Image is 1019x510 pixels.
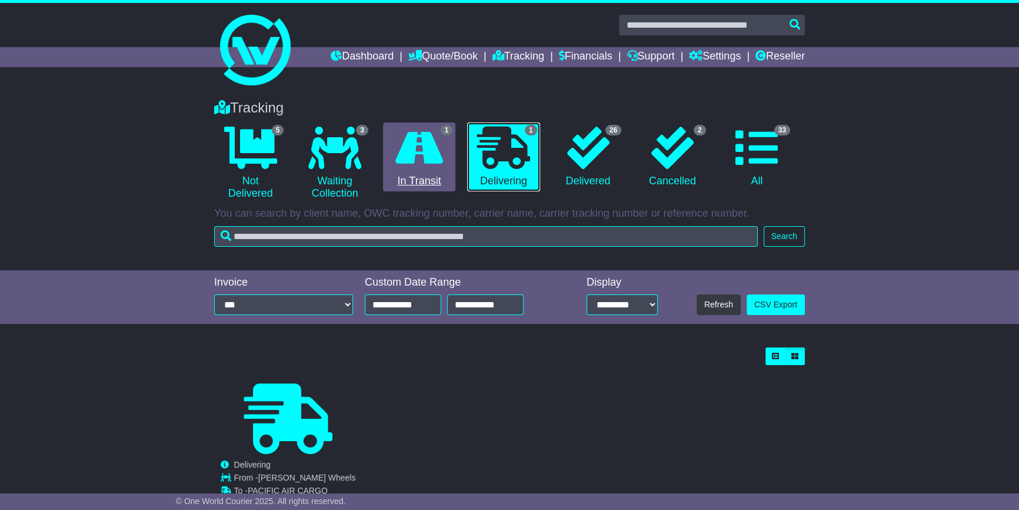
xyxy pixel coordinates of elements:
span: [PERSON_NAME] Wheels [258,473,356,482]
button: Search [764,226,805,247]
a: Settings [689,47,741,67]
span: Delivering [234,460,271,469]
p: You can search by client name, OWC tracking number, carrier name, carrier tracking number or refe... [214,207,805,220]
span: © One World Courier 2025. All rights reserved. [176,496,346,506]
a: Financials [559,47,612,67]
span: 2 [694,125,706,135]
span: PACIFIC AIR CARGO [248,486,328,495]
div: Invoice [214,276,353,289]
span: 3 [356,125,368,135]
td: To - [234,486,356,499]
a: 3 Waiting Collection [298,122,371,204]
span: 1 [525,125,537,135]
a: 2 Cancelled [636,122,708,192]
a: 5 Not Delivered [214,122,287,204]
a: 26 Delivered [552,122,624,192]
div: Display [587,276,658,289]
a: 33 All [721,122,793,192]
a: 1 In Transit [383,122,455,192]
td: From - [234,473,356,486]
button: Refresh [697,294,741,315]
a: Dashboard [331,47,394,67]
a: CSV Export [747,294,805,315]
div: Custom Date Range [365,276,554,289]
span: 26 [605,125,621,135]
span: 33 [774,125,790,135]
div: Tracking [208,100,811,117]
span: 5 [272,125,284,135]
a: Reseller [755,47,805,67]
a: 1 Delivering [467,122,540,192]
a: Quote/Book [408,47,478,67]
span: 1 [441,125,453,135]
a: Support [627,47,674,67]
a: Tracking [492,47,544,67]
